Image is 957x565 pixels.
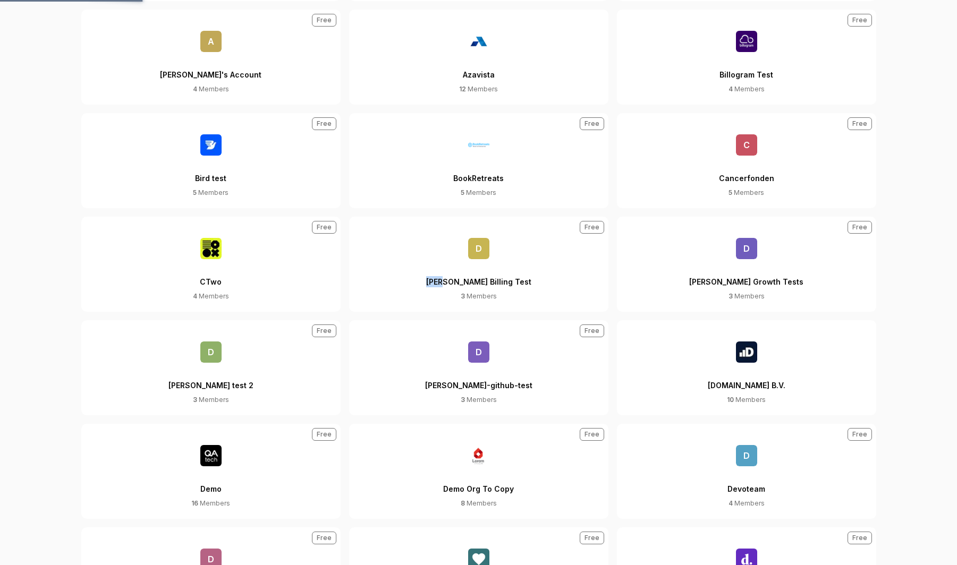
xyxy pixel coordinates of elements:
div: Members [191,499,230,508]
div: [DOMAIN_NAME] B.V. [708,363,785,395]
div: [PERSON_NAME]'s Account [160,52,261,84]
div: Members [729,84,765,94]
div: Members [193,292,229,301]
div: Free [580,532,604,544]
div: Members [461,499,497,508]
div: Devoteam [727,466,765,499]
div: Members [461,395,497,405]
div: Free [580,428,604,441]
a: Demo LogoDemo16 MembersFree [81,424,341,519]
a: Demo Org To Copy LogoDemo Org To Copy8 MembersFree [349,424,608,519]
div: Members [729,188,764,198]
div: Cancerfonden [719,156,774,188]
div: CTwo [200,259,222,292]
button: [DOMAIN_NAME] B.V.10 Members [617,320,876,415]
button: d[PERSON_NAME]-github-test3 MembersFree [349,320,608,415]
button: Billogram Test4 MembersFree [617,10,876,105]
img: Demo Org To Copy Logo [468,445,489,466]
button: d[PERSON_NAME] test 23 MembersFree [81,320,341,415]
span: 3 [461,292,465,300]
span: d [200,341,222,363]
img: CTwo Logo [200,238,222,259]
span: 5 [729,189,732,196]
div: [PERSON_NAME] Growth Tests [689,259,803,292]
img: Demo Logo [200,445,222,466]
button: A[PERSON_NAME]'s Account4 MembersFree [81,10,341,105]
div: Members [461,188,496,198]
button: BookRetreats5 MembersFree [349,113,608,208]
div: Free [848,428,872,441]
img: Dealroom.co B.V. Logo [736,341,757,363]
span: 8 [461,499,465,507]
div: Free [848,117,872,130]
a: Billogram Test LogoBillogram Test4 MembersFree [617,10,876,105]
span: 3 [729,292,733,300]
button: Demo Org To Copy8 MembersFree [349,424,608,519]
div: Free [848,532,872,544]
div: Free [848,14,872,27]
div: Demo Org To Copy [443,466,514,499]
div: Free [580,221,604,234]
span: D [736,238,757,259]
span: D [468,238,489,259]
button: Bird test5 MembersFree [81,113,341,208]
div: Free [312,14,336,27]
div: Azavista [463,52,495,84]
a: Bird test LogoBird test5 MembersFree [81,113,341,208]
button: D[PERSON_NAME] Growth Tests3 MembersFree [617,217,876,312]
div: Free [312,221,336,234]
div: Free [312,428,336,441]
span: 3 [461,396,465,404]
img: Bird test Logo [200,134,222,156]
div: Members [729,292,765,301]
div: Members [461,292,497,301]
div: Free [312,324,336,337]
button: CTwo4 MembersFree [81,217,341,312]
div: Members [193,395,229,405]
span: 12 [459,85,466,93]
div: [PERSON_NAME]-github-test [425,363,532,395]
span: 5 [193,189,197,196]
div: BookRetreats [453,156,504,188]
a: Azavista LogoAzavista12 Members [349,10,608,105]
span: 4 [729,85,733,93]
a: CTwo LogoCTwo4 MembersFree [81,217,341,312]
img: Azavista Logo [468,31,489,52]
div: Free [312,532,336,544]
span: 3 [193,396,197,404]
span: 16 [191,499,198,507]
div: Bird test [195,156,226,188]
div: Free [580,324,604,337]
a: Dealroom.co B.V. Logo[DOMAIN_NAME] B.V.10 Members [617,320,876,415]
img: BookRetreats Logo [468,134,489,156]
div: Members [727,395,766,405]
button: DDevoteam4 MembersFree [617,424,876,519]
span: D [736,445,757,466]
span: A [200,31,222,52]
button: Azavista12 Members [349,10,608,105]
div: Free [848,221,872,234]
span: 5 [461,189,464,196]
span: d [468,341,489,363]
div: Free [580,117,604,130]
a: BookRetreats LogoBookRetreats5 MembersFree [349,113,608,208]
button: Demo16 MembersFree [81,424,341,519]
div: Free [312,117,336,130]
div: Demo [200,466,222,499]
div: Members [459,84,498,94]
span: 4 [193,85,197,93]
div: Members [193,188,228,198]
img: Billogram Test Logo [736,31,757,52]
span: 10 [727,396,734,404]
button: CCancerfonden5 MembersFree [617,113,876,208]
div: [PERSON_NAME] test 2 [168,363,253,395]
span: 4 [729,499,733,507]
button: D[PERSON_NAME] Billing Test3 MembersFree [349,217,608,312]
